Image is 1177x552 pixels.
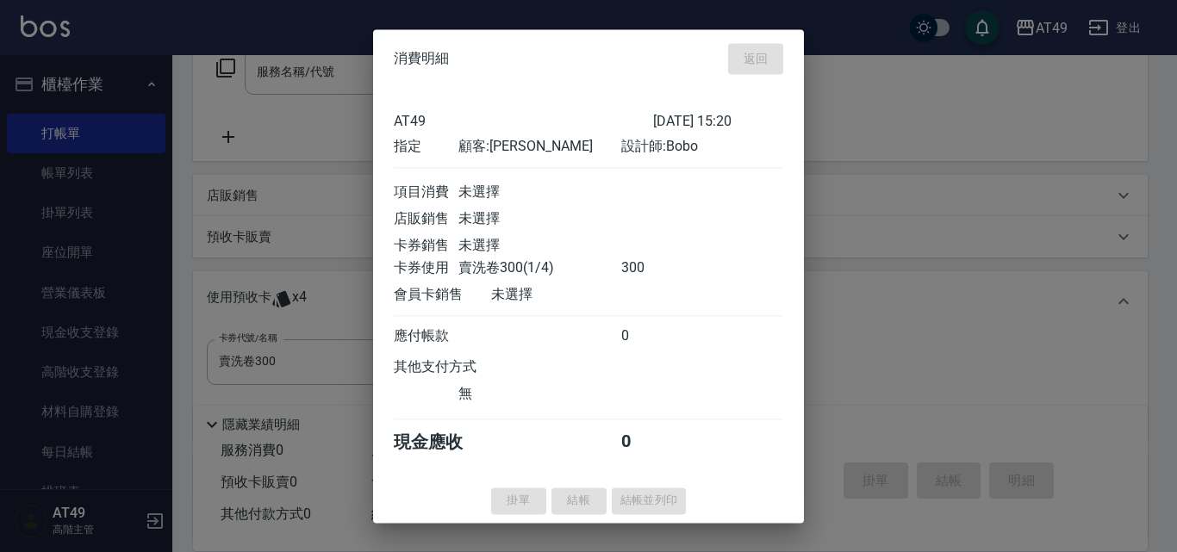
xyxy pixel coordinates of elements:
[394,210,458,228] div: 店販銷售
[394,259,458,277] div: 卡券使用
[458,138,620,156] div: 顧客: [PERSON_NAME]
[394,431,491,454] div: 現金應收
[394,327,458,345] div: 應付帳款
[621,259,686,277] div: 300
[621,431,686,454] div: 0
[394,358,524,376] div: 其他支付方式
[491,286,653,304] div: 未選擇
[621,138,783,156] div: 設計師: Bobo
[394,286,491,304] div: 會員卡銷售
[653,113,783,129] div: [DATE] 15:20
[458,385,620,403] div: 無
[394,138,458,156] div: 指定
[394,50,449,67] span: 消費明細
[458,237,620,255] div: 未選擇
[394,237,458,255] div: 卡券銷售
[458,259,620,277] div: 賣洗卷300(1/4)
[621,327,686,345] div: 0
[394,113,653,129] div: AT49
[394,183,458,202] div: 項目消費
[458,183,620,202] div: 未選擇
[458,210,620,228] div: 未選擇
